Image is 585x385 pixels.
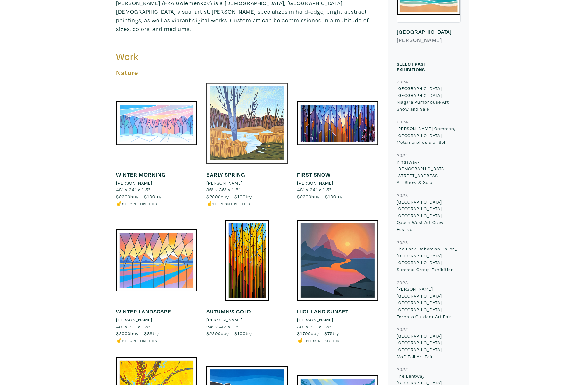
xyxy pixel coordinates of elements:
[234,193,246,199] span: $100
[397,158,461,186] p: Kingsway-[DEMOGRAPHIC_DATA], [STREET_ADDRESS] Art Show & Sale
[397,239,408,245] small: 2023
[297,330,311,336] span: $1700
[234,330,246,336] span: $100
[206,308,251,315] a: AUTUMN'S GOLD
[397,192,408,198] small: 2023
[397,119,408,125] small: 2024
[206,193,252,199] span: buy — try
[206,330,252,336] span: buy — try
[324,330,333,336] span: $75
[116,193,130,199] span: $2200
[297,179,378,186] a: [PERSON_NAME]
[116,200,197,207] li: ✌️
[397,199,461,233] p: [GEOGRAPHIC_DATA], [GEOGRAPHIC_DATA], [GEOGRAPHIC_DATA] Queen West Art Crawl Festival
[297,330,339,336] span: buy — try
[116,337,197,344] li: ✌️
[116,316,152,323] li: [PERSON_NAME]
[206,200,288,207] li: ☝️
[116,308,171,315] a: WINTER LANDSCAPE
[297,171,331,178] a: FIRST SNOW
[397,332,461,360] p: [GEOGRAPHIC_DATA], [GEOGRAPHIC_DATA], [GEOGRAPHIC_DATA] MoD Fall Art Fair
[144,193,155,199] span: $100
[325,193,336,199] span: $100
[206,330,221,336] span: $2200
[397,279,408,285] small: 2023
[397,79,408,85] small: 2024
[303,338,341,343] small: 1 person likes this
[397,326,408,332] small: 2022
[206,316,243,323] li: [PERSON_NAME]
[397,37,461,44] h6: [PERSON_NAME]
[397,152,408,158] small: 2024
[206,316,288,323] a: [PERSON_NAME]
[206,193,221,199] span: $2200
[122,201,157,206] small: 2 people like this
[116,330,130,336] span: $2000
[397,85,461,112] p: [GEOGRAPHIC_DATA], [GEOGRAPHIC_DATA] Niagara Pumphouse Art Show and Sale
[397,28,461,35] h6: [GEOGRAPHIC_DATA]
[116,186,150,192] span: 48" x 24" x 1.5"
[206,179,288,186] a: [PERSON_NAME]
[397,245,461,273] p: The Paris Bohemian Gallery, [GEOGRAPHIC_DATA], [GEOGRAPHIC_DATA] Summer Group Exhibition
[116,330,159,336] span: buy — try
[206,324,240,330] span: 24" x 48" x 1.5"
[116,193,162,199] span: buy — try
[397,285,461,320] p: [PERSON_NAME][GEOGRAPHIC_DATA], [GEOGRAPHIC_DATA], [GEOGRAPHIC_DATA] Toronto Outdoor Art Fair
[297,308,349,315] a: HIGHLAND SUNSET
[206,179,243,186] li: [PERSON_NAME]
[297,324,331,330] span: 30" x 30" x 1.5"
[116,316,197,323] a: [PERSON_NAME]
[144,330,153,336] span: $88
[206,171,245,178] a: EARLY SPRING
[116,324,150,330] span: 40" x 30" x 1.5"
[397,125,461,146] p: [PERSON_NAME] Common, [GEOGRAPHIC_DATA] Metamorphosis of Self
[122,338,157,343] small: 2 people like this
[297,316,333,323] li: [PERSON_NAME]
[297,179,333,186] li: [PERSON_NAME]
[212,201,250,206] small: 1 person likes this
[397,61,426,73] small: Select Past Exhibitions
[116,179,197,186] a: [PERSON_NAME]
[297,193,343,199] span: buy — try
[297,193,311,199] span: $2200
[297,186,331,192] span: 48" x 24" x 1.5"
[397,366,408,372] small: 2022
[116,179,152,186] li: [PERSON_NAME]
[206,186,240,192] span: 36" x 36" x 1.5"
[297,316,378,323] a: [PERSON_NAME]
[116,51,243,63] h3: Work
[116,68,379,77] h5: Nature
[116,171,166,178] a: WINTER MORNING
[297,337,378,344] li: ☝️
